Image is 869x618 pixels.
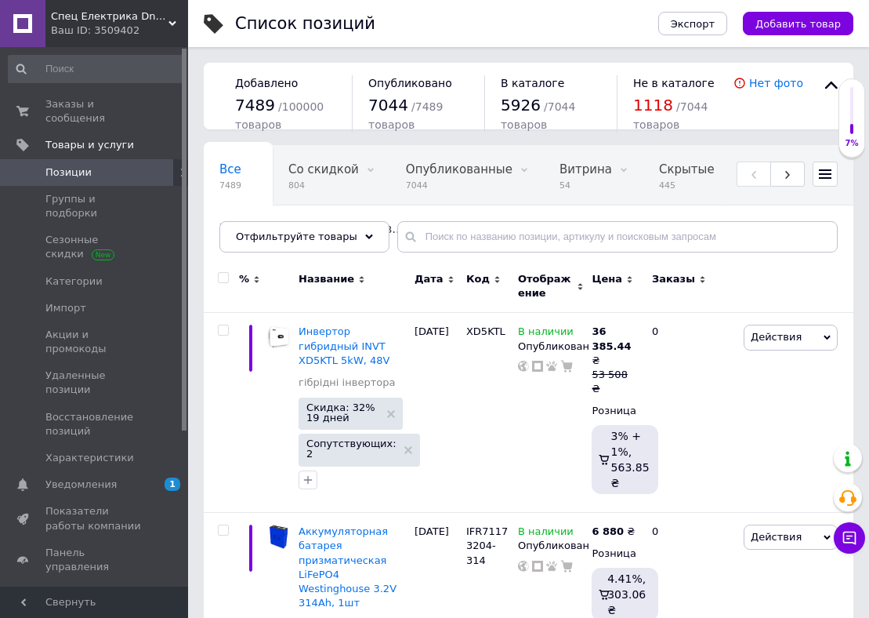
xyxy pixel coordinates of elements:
span: Витрина [559,162,612,176]
div: [DATE] [411,313,462,513]
span: Сопутствующих: 2 [306,438,396,459]
b: 36 385.44 [592,325,631,351]
span: Со скидкой [288,162,359,176]
span: Группы и подборки [45,192,145,220]
span: Все [219,162,241,176]
span: 804 [288,180,359,191]
span: Заказы и сообщения [45,97,145,125]
span: Импорт [45,301,86,315]
span: / 7044 товаров [501,100,575,131]
a: Нет фото [749,77,803,89]
span: Характеристики [45,451,134,465]
span: XD5KTL [466,325,505,337]
span: 563.85 ₴ [611,461,650,489]
span: Позиции [45,165,92,180]
span: / 7489 товаров [368,100,443,131]
span: Опубликованные [406,162,512,176]
span: Сезонные скидки [45,233,145,261]
span: 1118 [633,96,673,115]
span: В каталоге [501,77,564,89]
span: Не в каталоге [633,77,715,89]
span: Панель управления [45,546,145,574]
button: Экспорт [658,12,727,35]
div: 53 508 ₴ [592,368,639,396]
span: 3% + 1%, [611,430,641,458]
span: Товары и услуги [45,138,134,152]
span: [PERSON_NAME], Опубликов... [219,222,404,236]
span: Опубликовано [368,77,452,89]
span: Экспорт [671,18,715,30]
div: ₴ [592,325,639,368]
span: Акции и промокоды [45,328,145,356]
span: Отфильтруйте товары [236,231,357,242]
div: Опубликован [518,539,584,553]
span: % [239,272,249,286]
button: Чат с покупателем [834,522,865,554]
span: Добавлено [235,77,298,89]
img: Инвертор гибридный INVT XD5KTL 5kW, 48V [266,325,291,349]
span: Цена [592,272,622,286]
span: Уведомления [45,478,117,492]
span: 7044 [406,180,512,191]
div: 7% [839,138,864,149]
span: 5926 [501,96,541,115]
span: 7489 [235,96,275,115]
a: Аккумуляторная батарея призматическая LiFePO4 Westinghouse 3.2V 314Ah, 1шт [299,525,396,609]
span: Восстановление позиций [45,410,145,438]
span: Действия [751,331,802,343]
a: Инвертор гибридный INVT XD5KTL 5kW, 48V [299,325,389,365]
span: Заказы [652,272,695,286]
input: Поиск [8,55,185,83]
span: 1 [165,478,180,491]
div: Ваш ID: 3509402 [51,24,188,38]
input: Поиск по названию позиции, артикулу и поисковым запросам [397,221,838,253]
b: 6 880 [592,525,624,537]
span: IFR71173204-314 [466,525,508,565]
span: 7489 [219,180,241,191]
span: / 7044 товаров [633,100,708,131]
span: / 100000 товаров [235,100,324,131]
span: Отображение [518,272,573,300]
span: 7044 [368,96,408,115]
a: гібрідні інвертора [299,376,395,390]
span: Удаленные позиции [45,369,145,397]
span: В наличии [518,325,574,342]
span: Название [299,272,354,286]
img: Аккумуляторная батарея призматическая LiFePO4 Westinghouse 3.2V 314Ah, 1шт [266,525,291,549]
div: Опубликован [518,340,584,354]
span: Дата [415,272,444,286]
div: Розница [592,404,639,418]
div: ₴ [592,525,635,539]
span: Скидка: 32% 19 дней [306,402,379,423]
span: 4.41%, 303.06 ₴ [607,573,646,616]
div: Список позиций [235,16,375,32]
span: 445 [659,180,715,191]
span: 54 [559,180,612,191]
span: Скрытые [659,162,715,176]
div: Розница [592,547,639,561]
div: 0 [643,313,740,513]
span: Показатели работы компании [45,504,145,533]
button: Добавить товар [743,12,853,35]
span: Добавить товар [755,18,841,30]
div: Кабель ШВВП, Опубликованные [204,205,435,265]
span: В наличии [518,525,574,542]
span: Действия [751,531,802,543]
span: Код [466,272,490,286]
span: Спец Електрика Dnipro [51,9,168,24]
span: Категории [45,274,103,289]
